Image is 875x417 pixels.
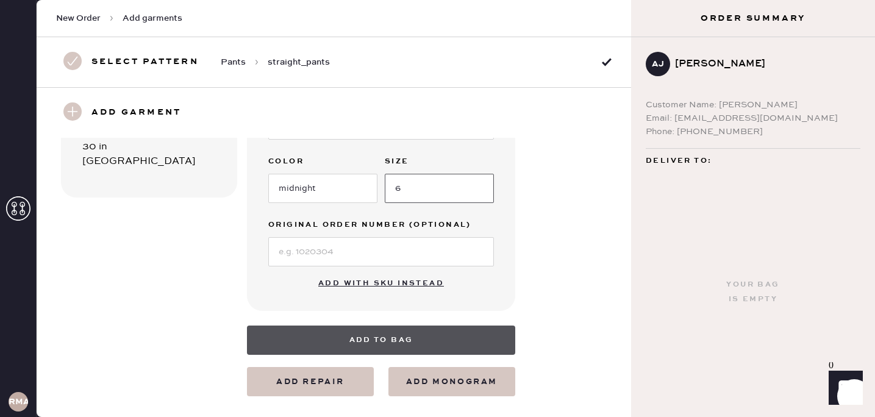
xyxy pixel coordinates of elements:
[247,367,374,396] button: Add repair
[268,237,494,266] input: e.g. 1020304
[82,140,216,169] div: 30 in [GEOGRAPHIC_DATA]
[311,271,451,296] button: Add with SKU instead
[385,174,494,203] input: e.g. 30R
[646,154,712,168] span: Deliver to:
[268,174,377,203] input: e.g. Navy
[123,12,182,24] span: Add garments
[221,56,246,68] span: Pants
[631,12,875,24] h3: Order Summary
[91,52,199,73] h3: Select pattern
[817,362,870,415] iframe: Front Chat
[268,154,377,169] label: Color
[385,154,494,169] label: Size
[247,326,515,355] button: Add to bag
[388,367,515,396] button: add monogram
[726,277,779,307] div: Your bag is empty
[652,60,664,68] h3: aj
[646,125,860,138] div: Phone: [PHONE_NUMBER]
[91,102,181,123] h3: Add garment
[646,112,860,125] div: Email: [EMAIL_ADDRESS][DOMAIN_NAME]
[675,57,851,71] div: [PERSON_NAME]
[9,397,28,406] h3: RMA
[268,56,330,68] span: straight_pants
[56,12,101,24] span: New Order
[646,98,860,112] div: Customer Name: [PERSON_NAME]
[268,218,494,232] label: Original Order Number (Optional)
